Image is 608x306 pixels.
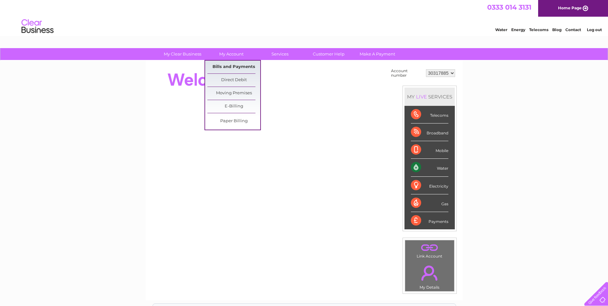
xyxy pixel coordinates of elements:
[587,27,602,32] a: Log out
[207,61,260,73] a: Bills and Payments
[411,141,448,159] div: Mobile
[153,4,456,31] div: Clear Business is a trading name of Verastar Limited (registered in [GEOGRAPHIC_DATA] No. 3667643...
[511,27,525,32] a: Energy
[389,67,424,79] td: Account number
[411,212,448,229] div: Payments
[405,260,454,292] td: My Details
[254,48,306,60] a: Services
[156,48,209,60] a: My Clear Business
[411,177,448,194] div: Electricity
[411,159,448,176] div: Water
[411,123,448,141] div: Broadband
[565,27,581,32] a: Contact
[404,88,455,106] div: MY SERVICES
[407,242,453,253] a: .
[552,27,562,32] a: Blog
[487,3,531,11] a: 0333 014 3131
[407,262,453,284] a: .
[405,240,454,260] td: Link Account
[207,74,260,87] a: Direct Debit
[411,194,448,212] div: Gas
[495,27,507,32] a: Water
[415,94,428,100] div: LIVE
[205,48,258,60] a: My Account
[529,27,548,32] a: Telecoms
[207,87,260,100] a: Moving Premises
[411,106,448,123] div: Telecoms
[207,115,260,128] a: Paper Billing
[351,48,404,60] a: Make A Payment
[207,100,260,113] a: E-Billing
[302,48,355,60] a: Customer Help
[21,17,54,36] img: logo.png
